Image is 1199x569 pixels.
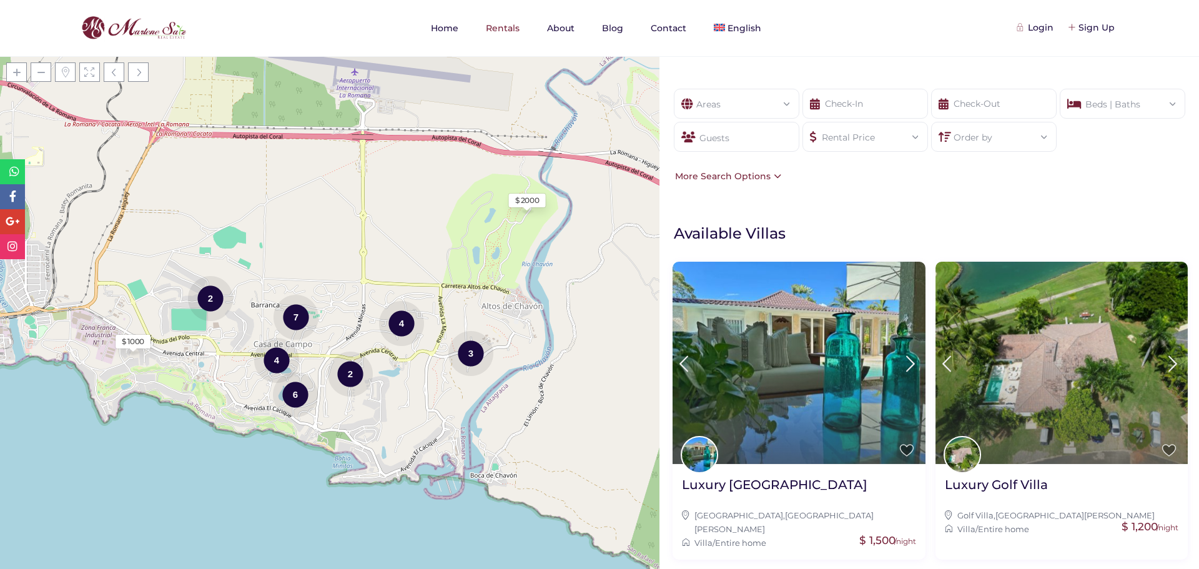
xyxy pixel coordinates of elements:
[273,371,318,418] div: 6
[274,294,318,340] div: 7
[941,122,1047,144] div: Order by
[1070,89,1175,111] div: Beds | Baths
[728,22,761,34] span: English
[945,477,1048,493] h2: Luxury Golf Villa
[682,508,916,537] div: ,
[682,477,867,493] h2: Luxury [GEOGRAPHIC_DATA]
[812,122,918,144] div: Rental Price
[672,169,781,183] div: More Search Options
[674,122,799,152] div: Guests
[1069,21,1115,34] div: Sign Up
[515,195,540,206] div: $ 2000
[684,89,789,111] div: Areas
[694,538,713,548] a: Villa
[935,262,1188,463] img: Luxury Golf Villa
[694,510,874,534] a: [GEOGRAPHIC_DATA][PERSON_NAME]
[78,13,189,43] img: logo
[254,337,299,383] div: 4
[236,159,423,224] div: Loading Maps
[682,477,867,502] a: Luxury [GEOGRAPHIC_DATA]
[945,522,1179,536] div: /
[328,350,373,397] div: 2
[978,524,1029,534] a: Entire home
[694,510,783,520] a: [GEOGRAPHIC_DATA]
[957,510,994,520] a: Golf Villa
[931,89,1057,119] input: Check-Out
[715,538,766,548] a: Entire home
[945,477,1048,502] a: Luxury Golf Villa
[122,336,144,347] div: $ 1000
[673,262,925,463] img: Luxury Villa Lagos
[957,524,975,534] a: Villa
[674,224,1193,243] h1: Available Villas
[802,89,928,119] input: Check-In
[1019,21,1053,34] div: Login
[945,508,1179,522] div: ,
[995,510,1155,520] a: [GEOGRAPHIC_DATA][PERSON_NAME]
[379,300,424,347] div: 4
[682,536,916,550] div: /
[188,275,233,322] div: 2
[448,330,493,377] div: 3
